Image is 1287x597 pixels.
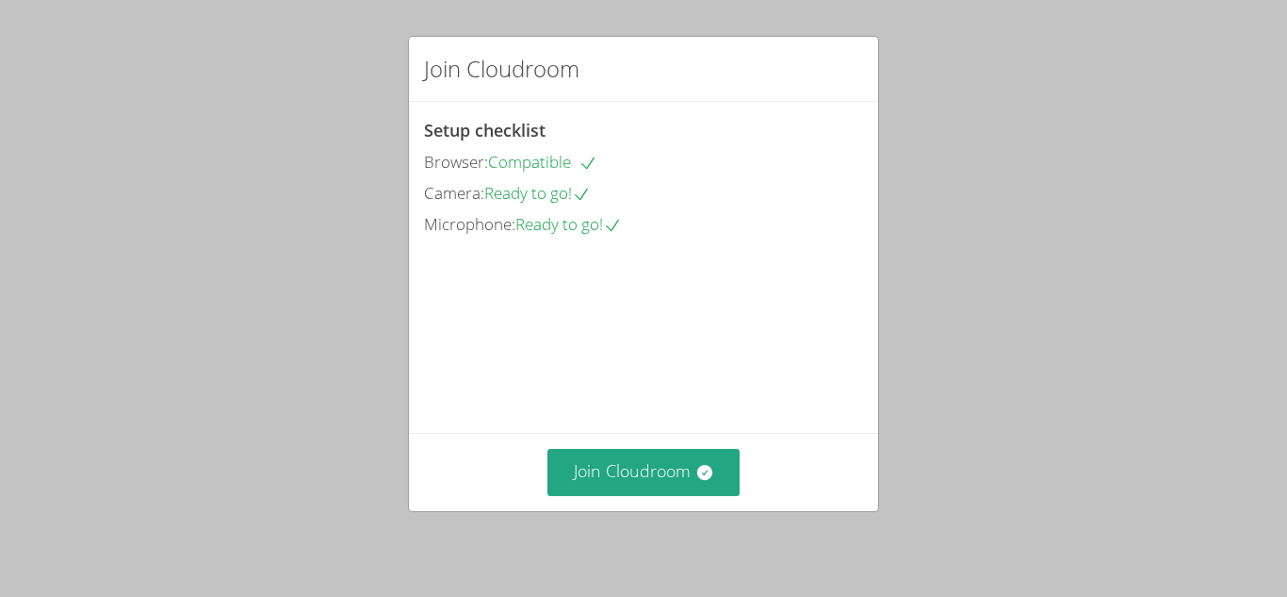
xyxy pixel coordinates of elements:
[547,449,741,495] button: Join Cloudroom
[424,119,546,141] span: Setup checklist
[424,151,488,173] span: Browser:
[515,213,622,235] span: Ready to go!
[424,182,484,204] span: Camera:
[424,52,579,86] h2: Join Cloudroom
[488,151,597,173] span: Compatible
[484,182,591,204] span: Ready to go!
[424,213,515,235] span: Microphone:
